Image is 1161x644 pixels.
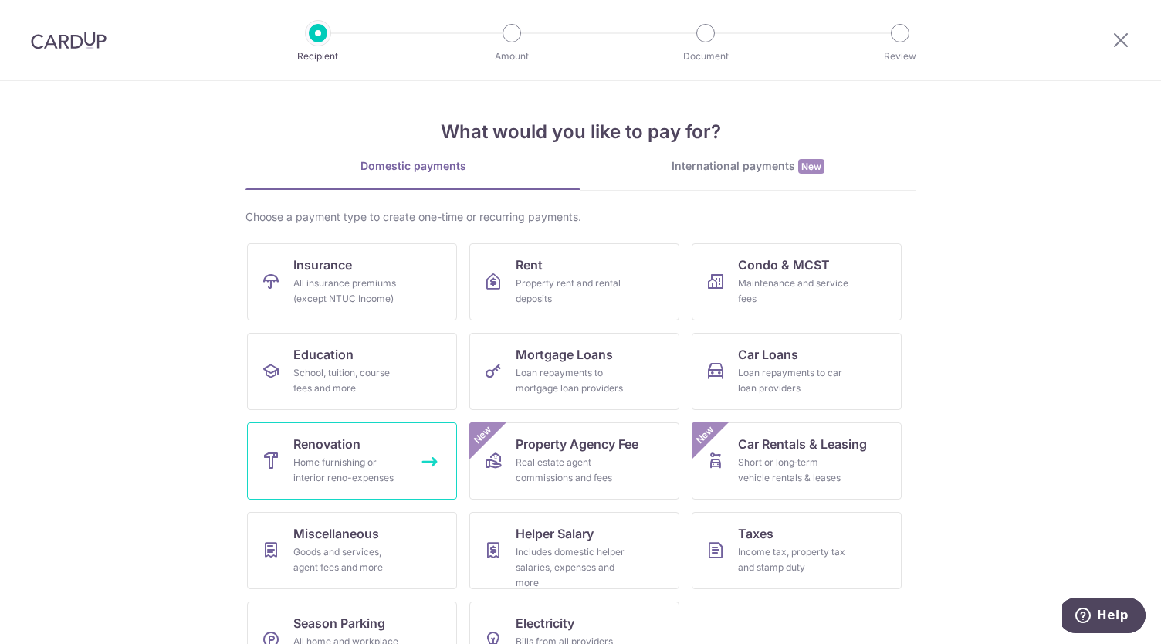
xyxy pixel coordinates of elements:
[516,435,638,453] span: Property Agency Fee
[516,455,627,486] div: Real estate agent commissions and fees
[261,49,375,64] p: Recipient
[31,31,107,49] img: CardUp
[247,512,457,589] a: MiscellaneousGoods and services, agent fees and more
[798,159,824,174] span: New
[293,544,404,575] div: Goods and services, agent fees and more
[247,422,457,500] a: RenovationHome furnishing or interior reno-expenses
[245,118,916,146] h4: What would you like to pay for?
[247,333,457,410] a: EducationSchool, tuition, course fees and more
[738,256,830,274] span: Condo & MCST
[738,345,798,364] span: Car Loans
[580,158,916,175] div: International payments
[469,333,679,410] a: Mortgage LoansLoan repayments to mortgage loan providers
[293,524,379,543] span: Miscellaneous
[738,365,849,396] div: Loan repayments to car loan providers
[516,544,627,591] div: Includes domestic helper salaries, expenses and more
[692,422,718,448] span: New
[293,276,404,307] div: All insurance premiums (except NTUC Income)
[293,455,404,486] div: Home furnishing or interior reno-expenses
[469,243,679,320] a: RentProperty rent and rental deposits
[692,243,902,320] a: Condo & MCSTMaintenance and service fees
[35,11,66,25] span: Help
[293,345,354,364] span: Education
[293,365,404,396] div: School, tuition, course fees and more
[738,276,849,307] div: Maintenance and service fees
[293,256,352,274] span: Insurance
[516,256,543,274] span: Rent
[516,276,627,307] div: Property rent and rental deposits
[245,158,580,174] div: Domestic payments
[516,365,627,396] div: Loan repayments to mortgage loan providers
[738,455,849,486] div: Short or long‑term vehicle rentals & leases
[470,422,496,448] span: New
[692,422,902,500] a: Car Rentals & LeasingShort or long‑term vehicle rentals & leasesNew
[469,422,679,500] a: Property Agency FeeReal estate agent commissions and feesNew
[516,345,613,364] span: Mortgage Loans
[516,614,574,632] span: Electricity
[738,544,849,575] div: Income tax, property tax and stamp duty
[247,243,457,320] a: InsuranceAll insurance premiums (except NTUC Income)
[469,512,679,589] a: Helper SalaryIncludes domestic helper salaries, expenses and more
[245,209,916,225] div: Choose a payment type to create one-time or recurring payments.
[692,333,902,410] a: Car LoansLoan repayments to car loan providers
[455,49,569,64] p: Amount
[516,524,594,543] span: Helper Salary
[1062,598,1146,636] iframe: Opens a widget where you can find more information
[293,435,360,453] span: Renovation
[293,614,385,632] span: Season Parking
[692,512,902,589] a: TaxesIncome tax, property tax and stamp duty
[738,524,773,543] span: Taxes
[843,49,957,64] p: Review
[738,435,867,453] span: Car Rentals & Leasing
[648,49,763,64] p: Document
